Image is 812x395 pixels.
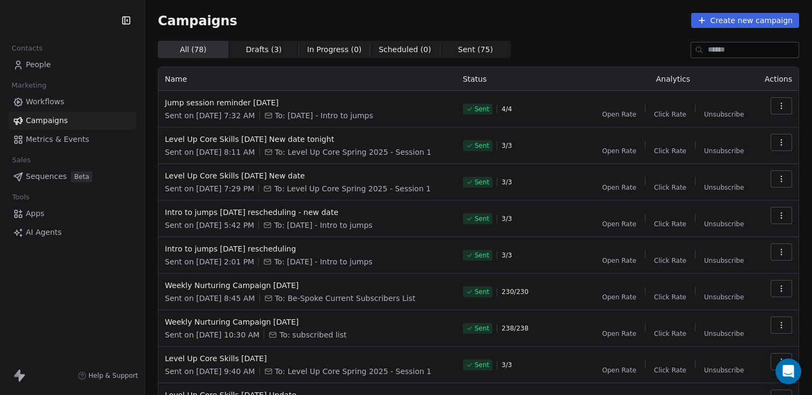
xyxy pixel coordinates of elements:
[165,293,255,304] span: Sent on [DATE] 8:45 AM
[602,147,636,155] span: Open Rate
[704,147,744,155] span: Unsubscribe
[591,67,756,91] th: Analytics
[704,329,744,338] span: Unsubscribe
[275,366,432,377] span: To: Level Up Core Spring 2025 - Session 1
[654,147,686,155] span: Click Rate
[475,288,489,296] span: Sent
[165,317,450,327] span: Weekly Nurturing Campaign [DATE]
[165,110,255,121] span: Sent on [DATE] 7:32 AM
[9,224,136,241] a: AI Agents
[654,220,686,228] span: Click Rate
[475,361,489,369] span: Sent
[602,183,636,192] span: Open Rate
[9,205,136,222] a: Apps
[274,256,372,267] span: To: October 25 - Intro to jumps
[246,44,282,55] span: Drafts ( 3 )
[158,13,237,28] span: Campaigns
[279,329,346,340] span: To: subscribed list
[8,189,34,205] span: Tools
[654,256,686,265] span: Click Rate
[26,96,64,107] span: Workflows
[165,329,259,340] span: Sent on [DATE] 10:30 AM
[602,293,636,301] span: Open Rate
[475,324,489,333] span: Sent
[704,220,744,228] span: Unsubscribe
[78,371,138,380] a: Help & Support
[165,134,450,145] span: Level Up Core Skills [DATE] New date tonight
[502,178,512,186] span: 3 / 3
[602,329,636,338] span: Open Rate
[26,134,89,145] span: Metrics & Events
[691,13,799,28] button: Create new campaign
[26,59,51,70] span: People
[458,44,493,55] span: Sent ( 75 )
[9,93,136,111] a: Workflows
[7,40,47,56] span: Contacts
[165,170,450,181] span: Level Up Core Skills [DATE] New date
[654,293,686,301] span: Click Rate
[158,67,456,91] th: Name
[775,358,801,384] div: Open Intercom Messenger
[602,366,636,375] span: Open Rate
[602,256,636,265] span: Open Rate
[275,293,416,304] span: To: Be-Spoke Current Subscribers List
[165,243,450,254] span: Intro to jumps [DATE] rescheduling
[8,152,35,168] span: Sales
[502,105,512,113] span: 4 / 4
[502,141,512,150] span: 3 / 3
[475,105,489,113] span: Sent
[165,183,254,194] span: Sent on [DATE] 7:29 PM
[274,183,431,194] span: To: Level Up Core Spring 2025 - Session 1
[165,147,255,157] span: Sent on [DATE] 8:11 AM
[756,67,799,91] th: Actions
[9,168,136,185] a: SequencesBeta
[654,183,686,192] span: Click Rate
[502,361,512,369] span: 3 / 3
[654,366,686,375] span: Click Rate
[456,67,591,91] th: Status
[165,353,450,364] span: Level Up Core Skills [DATE]
[704,110,744,119] span: Unsubscribe
[502,288,528,296] span: 230 / 230
[654,329,686,338] span: Click Rate
[475,214,489,223] span: Sent
[26,115,68,126] span: Campaigns
[7,77,51,94] span: Marketing
[89,371,138,380] span: Help & Support
[602,110,636,119] span: Open Rate
[9,131,136,148] a: Metrics & Events
[379,44,431,55] span: Scheduled ( 0 )
[9,112,136,130] a: Campaigns
[26,171,67,182] span: Sequences
[275,110,373,121] span: To: October 25 - Intro to jumps
[704,366,744,375] span: Unsubscribe
[602,220,636,228] span: Open Rate
[502,324,528,333] span: 238 / 238
[9,56,136,74] a: People
[275,147,432,157] span: To: Level Up Core Spring 2025 - Session 1
[704,293,744,301] span: Unsubscribe
[502,214,512,223] span: 3 / 3
[475,178,489,186] span: Sent
[274,220,372,231] span: To: October 25 - Intro to jumps
[654,110,686,119] span: Click Rate
[26,227,62,238] span: AI Agents
[165,366,255,377] span: Sent on [DATE] 9:40 AM
[475,141,489,150] span: Sent
[165,220,254,231] span: Sent on [DATE] 5:42 PM
[475,251,489,260] span: Sent
[704,256,744,265] span: Unsubscribe
[71,171,92,182] span: Beta
[307,44,362,55] span: In Progress ( 0 )
[502,251,512,260] span: 3 / 3
[165,97,450,108] span: Jump session reminder [DATE]
[26,208,45,219] span: Apps
[704,183,744,192] span: Unsubscribe
[165,207,450,218] span: Intro to jumps [DATE] rescheduling - new date
[165,256,254,267] span: Sent on [DATE] 2:01 PM
[165,280,450,291] span: Weekly Nurturing Campaign [DATE]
